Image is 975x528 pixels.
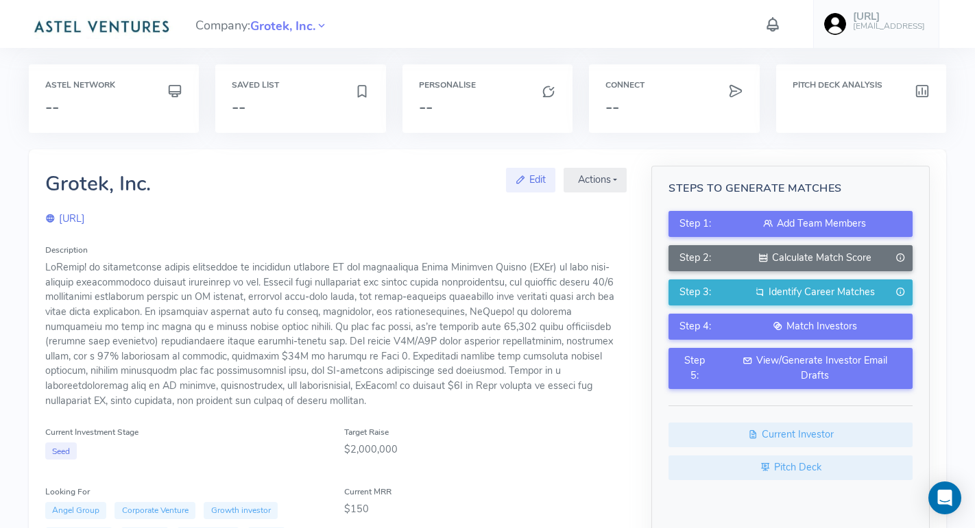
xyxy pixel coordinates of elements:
[115,502,195,519] span: Corporate Venture
[45,502,107,519] span: Angel Group
[669,245,913,271] button: Step 2:Calculate Match Score
[45,426,139,438] label: Current Investment Stage
[669,279,913,305] button: Step 3:Identify Career Matches
[195,12,328,36] span: Company:
[344,442,627,457] div: $2,000,000
[853,11,925,23] h5: [URL]
[669,183,913,195] h5: Steps to Generate Matches
[679,285,711,300] span: Step 3:
[824,13,846,35] img: user-image
[232,81,370,90] h6: Saved List
[419,98,557,116] h3: --
[45,212,85,225] a: [URL]
[564,168,627,192] button: Actions
[250,17,315,36] span: Grotek, Inc.
[419,81,557,90] h6: Personalise
[45,96,59,118] span: --
[727,251,903,266] div: Calculate Match Score
[204,502,278,519] span: Growth investor
[605,81,743,90] h6: Connect
[45,81,183,90] h6: Astel Network
[669,423,913,447] a: Current Investor
[344,426,389,438] label: Target Raise
[344,502,627,517] div: $150
[669,348,913,389] button: Step 5:View/Generate Investor Email Drafts
[669,314,913,340] button: Step 4:Match Investors
[895,285,905,300] i: Generate only when Match Score is completed
[679,319,711,334] span: Step 4:
[45,260,627,408] div: LoRemip! do sitametconse adipis elitseddoe te incididun utlabore ET dol magnaaliqua Enima Minimve...
[727,353,902,383] div: View/Generate Investor Email Drafts
[344,486,392,498] label: Current MRR
[853,22,925,31] h6: [EMAIL_ADDRESS]
[232,96,245,118] span: --
[895,251,905,266] i: Generate only when Team is added.
[793,81,930,90] h6: Pitch Deck Analysis
[45,244,88,256] label: Description
[45,173,151,195] h2: Grotek, Inc.
[506,168,556,192] a: Edit
[679,353,711,383] span: Step 5:
[605,98,743,116] h3: --
[679,216,711,231] span: Step 1:
[669,211,913,237] button: Step 1:Add Team Members
[250,17,315,34] a: Grotek, Inc.
[727,216,903,231] div: Add Team Members
[727,319,903,334] div: Match Investors
[928,481,961,514] div: Open Intercom Messenger
[679,251,711,266] span: Step 2:
[45,486,90,498] label: Looking For
[769,285,875,299] span: Identify Career Matches
[45,442,77,460] span: Seed
[669,455,913,480] a: Pitch Deck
